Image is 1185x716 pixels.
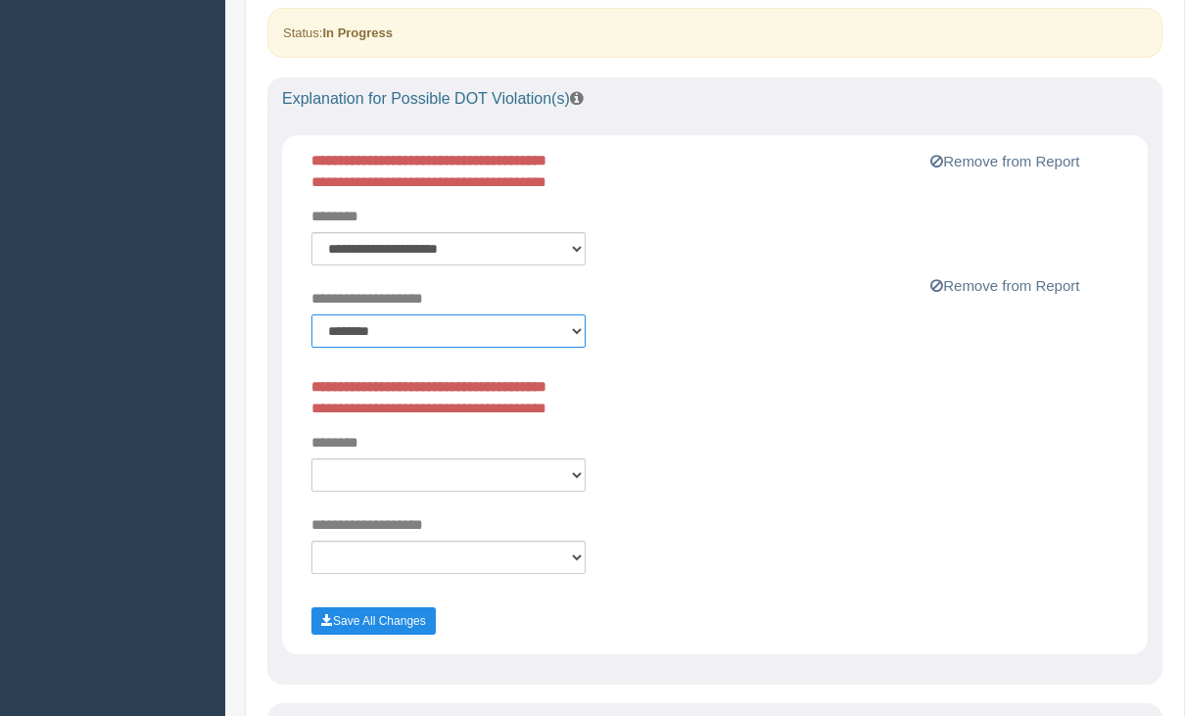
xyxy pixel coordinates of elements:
[322,25,393,40] strong: In Progress
[267,77,1162,120] div: Explanation for Possible DOT Violation(s)
[267,8,1162,58] div: Status:
[311,607,436,635] button: Save
[924,150,1085,173] button: Remove from Report
[924,274,1085,298] button: Remove from Report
